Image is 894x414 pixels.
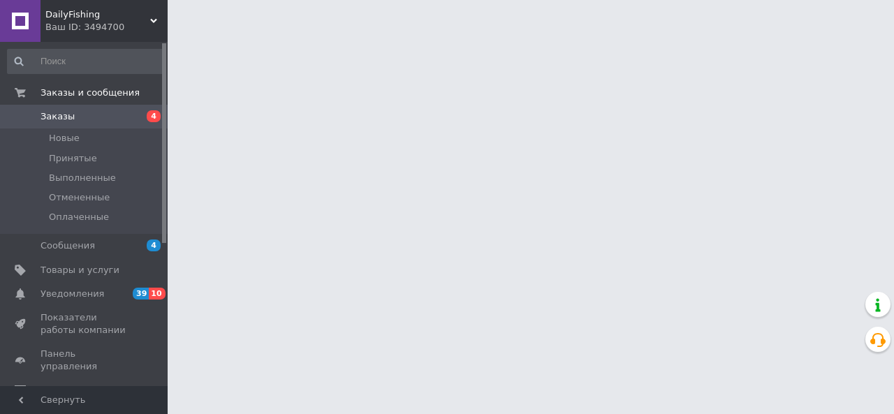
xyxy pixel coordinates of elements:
span: Уведомления [41,288,104,300]
span: Заказы и сообщения [41,87,140,99]
span: Отзывы [41,385,78,397]
span: Выполненные [49,172,116,184]
span: Принятые [49,152,97,165]
span: Панель управления [41,348,129,373]
span: Оплаченные [49,211,109,223]
span: Показатели работы компании [41,311,129,337]
span: Товары и услуги [41,264,119,276]
span: Сообщения [41,239,95,252]
span: Новые [49,132,80,145]
div: Ваш ID: 3494700 [45,21,168,34]
span: 4 [147,239,161,251]
span: Отмененные [49,191,110,204]
span: 39 [133,288,149,300]
span: 4 [147,110,161,122]
span: DailyFishing [45,8,150,21]
span: Заказы [41,110,75,123]
input: Поиск [7,49,165,74]
span: 10 [149,288,165,300]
